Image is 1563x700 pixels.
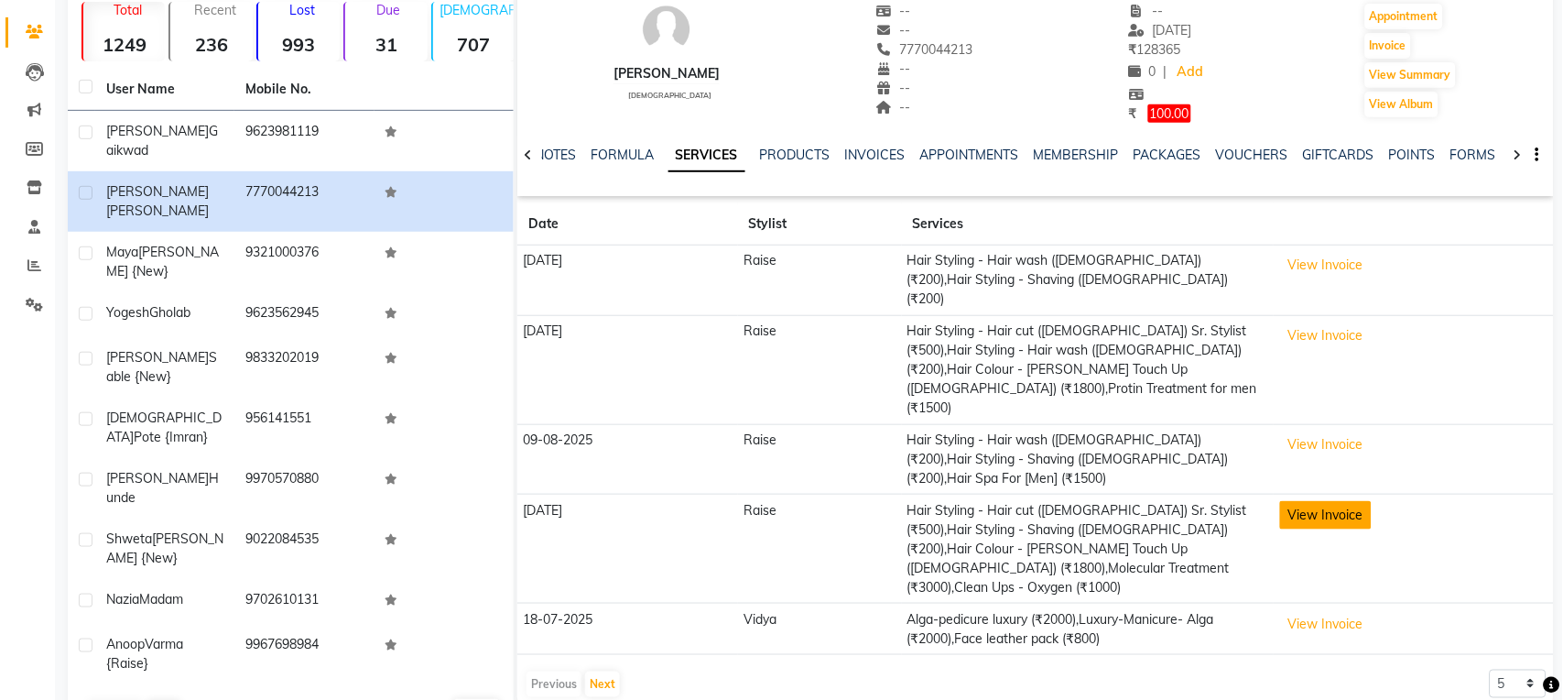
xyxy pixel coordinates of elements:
a: POINTS [1389,147,1436,163]
td: 9833202019 [234,337,374,398]
th: User Name [95,69,234,111]
span: -- [876,22,911,38]
button: View Invoice [1280,610,1372,639]
td: [DATE] [517,245,738,315]
td: 9623981119 [234,111,374,171]
span: Madam [139,591,183,607]
span: -- [876,80,911,96]
a: PACKAGES [1134,147,1201,163]
td: [DATE] [517,495,738,604]
button: View Summary [1365,62,1456,88]
span: 128365 [1129,41,1181,58]
th: Mobile No. [234,69,374,111]
span: [DEMOGRAPHIC_DATA] [106,410,222,445]
span: -- [1129,3,1164,19]
span: [DEMOGRAPHIC_DATA] [629,91,712,100]
span: Gholab [149,304,190,321]
span: Nazia [106,591,139,607]
strong: 1249 [83,33,165,56]
p: Recent [178,2,252,18]
td: Raise [738,245,902,315]
td: 956141551 [234,398,374,458]
td: 9321000376 [234,232,374,292]
a: GIFTCARDS [1303,147,1374,163]
span: Yogesh [106,304,149,321]
span: -- [876,60,911,77]
button: View Invoice [1280,501,1372,530]
button: View Album [1365,92,1438,117]
span: [PERSON_NAME] [106,470,209,487]
td: 9022084535 [234,519,374,579]
span: [PERSON_NAME] [106,349,209,366]
a: PRODUCTS [760,147,830,163]
p: [DEMOGRAPHIC_DATA] [440,2,515,18]
span: ₹ [1129,105,1137,122]
td: 9623562945 [234,292,374,337]
button: Appointment [1365,4,1443,29]
img: avatar [639,2,694,57]
button: Invoice [1365,33,1411,59]
span: [DATE] [1129,22,1192,38]
td: Hair Styling - Hair wash ([DEMOGRAPHIC_DATA]) (₹200),Hair Styling - Shaving ([DEMOGRAPHIC_DATA]) ... [902,424,1275,495]
a: FORMS [1450,147,1496,163]
span: 100.00 [1148,104,1191,123]
span: ₹ [1129,41,1137,58]
span: 0 [1129,63,1156,80]
th: Date [517,203,738,246]
button: View Invoice [1280,431,1372,459]
td: 7770044213 [234,171,374,232]
a: NOTES [535,147,576,163]
button: View Invoice [1280,251,1372,279]
a: Add [1175,60,1207,85]
p: Total [91,2,165,18]
td: 9970570880 [234,458,374,519]
th: Services [902,203,1275,246]
td: [DATE] [517,315,738,424]
span: Maya [106,244,138,260]
p: Due [349,2,427,18]
span: -- [876,3,911,19]
td: 18-07-2025 [517,604,738,655]
p: Lost [266,2,340,18]
td: 09-08-2025 [517,424,738,495]
span: Pote {imran} [134,429,208,445]
a: MEMBERSHIP [1034,147,1119,163]
span: Varma {Raise} [106,636,183,672]
a: VOUCHERS [1216,147,1288,163]
span: Anoop [106,636,145,652]
strong: 31 [345,33,427,56]
td: Hair Styling - Hair cut ([DEMOGRAPHIC_DATA]) Sr. Stylist (₹500),Hair Styling - Hair wash ([DEMOGR... [902,315,1275,424]
span: [PERSON_NAME] [106,123,209,139]
th: Stylist [738,203,902,246]
td: 9702610131 [234,579,374,624]
td: Hair Styling - Hair wash ([DEMOGRAPHIC_DATA]) (₹200),Hair Styling - Shaving ([DEMOGRAPHIC_DATA]) ... [902,245,1275,315]
span: | [1164,62,1167,82]
td: Vidya [738,604,902,655]
span: [PERSON_NAME] {New} [106,244,219,279]
span: [PERSON_NAME] [106,202,209,219]
span: 7770044213 [876,41,973,58]
td: Raise [738,315,902,424]
strong: 236 [170,33,252,56]
button: Next [585,672,620,697]
strong: 993 [258,33,340,56]
div: [PERSON_NAME] [613,64,720,83]
td: Hair Styling - Hair cut ([DEMOGRAPHIC_DATA]) Sr. Stylist (₹500),Hair Styling - Shaving ([DEMOGRAP... [902,495,1275,604]
button: View Invoice [1280,322,1372,350]
span: [PERSON_NAME] [106,183,209,200]
a: FORMULA [591,147,654,163]
span: -- [876,99,911,115]
span: Shweta [106,530,152,547]
a: APPOINTMENTS [920,147,1019,163]
td: 9967698984 [234,624,374,684]
a: INVOICES [845,147,906,163]
td: Raise [738,495,902,604]
td: Raise [738,424,902,495]
a: SERVICES [668,139,745,172]
span: [PERSON_NAME] {New} [106,530,223,566]
td: Alga-pedicure luxury (₹2000),Luxury-Manicure- Alga (₹2000),Face leather pack (₹800) [902,604,1275,655]
strong: 707 [433,33,515,56]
